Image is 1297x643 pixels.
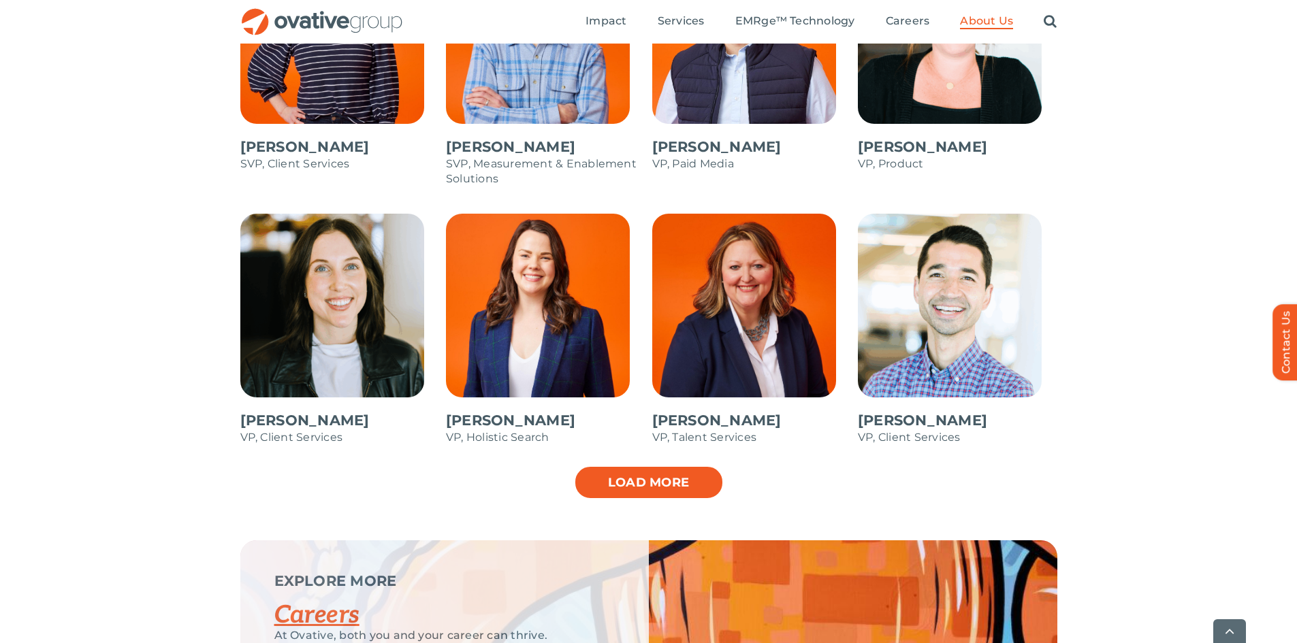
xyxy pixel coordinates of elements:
[658,14,705,28] span: Services
[274,574,615,588] p: EXPLORE MORE
[586,14,626,28] span: Impact
[886,14,930,28] span: Careers
[960,14,1013,29] a: About Us
[960,14,1013,28] span: About Us
[586,14,626,29] a: Impact
[1044,14,1057,29] a: Search
[735,14,855,29] a: EMRge™ Technology
[574,465,724,499] a: Load more
[735,14,855,28] span: EMRge™ Technology
[240,7,404,20] a: OG_Full_horizontal_RGB
[658,14,705,29] a: Services
[886,14,930,29] a: Careers
[274,600,359,630] a: Careers
[274,629,615,642] p: At Ovative, both you and your career can thrive.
